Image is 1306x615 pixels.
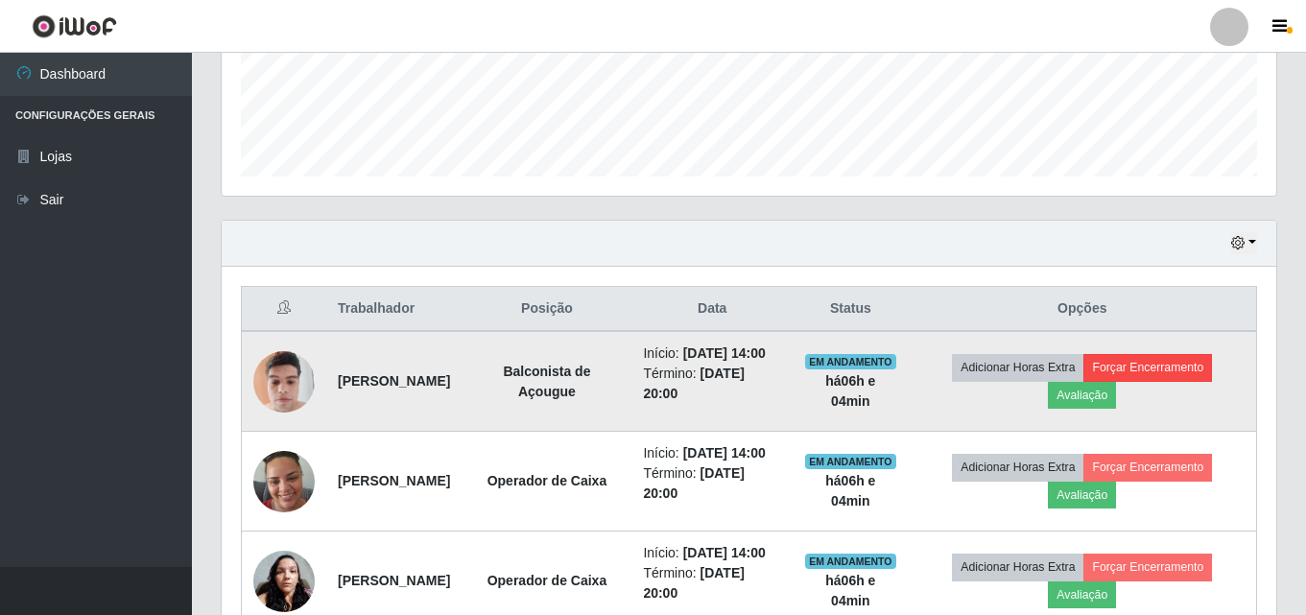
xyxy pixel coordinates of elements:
img: 1712933645778.jpeg [253,440,315,522]
button: Adicionar Horas Extra [952,354,1083,381]
button: Adicionar Horas Extra [952,554,1083,580]
span: EM ANDAMENTO [805,554,896,569]
strong: [PERSON_NAME] [338,473,450,488]
button: Adicionar Horas Extra [952,454,1083,481]
img: CoreUI Logo [32,14,117,38]
th: Posição [462,287,631,332]
button: Avaliação [1048,382,1116,409]
button: Avaliação [1048,581,1116,608]
time: [DATE] 14:00 [683,445,766,461]
button: Forçar Encerramento [1083,354,1212,381]
strong: há 06 h e 04 min [825,573,875,608]
span: EM ANDAMENTO [805,454,896,469]
strong: Operador de Caixa [487,473,607,488]
li: Término: [643,563,781,603]
strong: [PERSON_NAME] [338,573,450,588]
time: [DATE] 14:00 [683,345,766,361]
button: Forçar Encerramento [1083,454,1212,481]
th: Trabalhador [326,287,462,332]
th: Opções [909,287,1257,332]
li: Início: [643,343,781,364]
button: Avaliação [1048,482,1116,509]
button: Forçar Encerramento [1083,554,1212,580]
strong: há 06 h e 04 min [825,473,875,509]
strong: [PERSON_NAME] [338,373,450,389]
li: Início: [643,543,781,563]
th: Status [793,287,908,332]
strong: há 06 h e 04 min [825,373,875,409]
li: Início: [643,443,781,463]
th: Data [631,287,793,332]
time: [DATE] 14:00 [683,545,766,560]
li: Término: [643,364,781,404]
img: 1742405016115.jpeg [253,341,315,422]
strong: Operador de Caixa [487,573,607,588]
strong: Balconista de Açougue [503,364,590,399]
li: Término: [643,463,781,504]
span: EM ANDAMENTO [805,354,896,369]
